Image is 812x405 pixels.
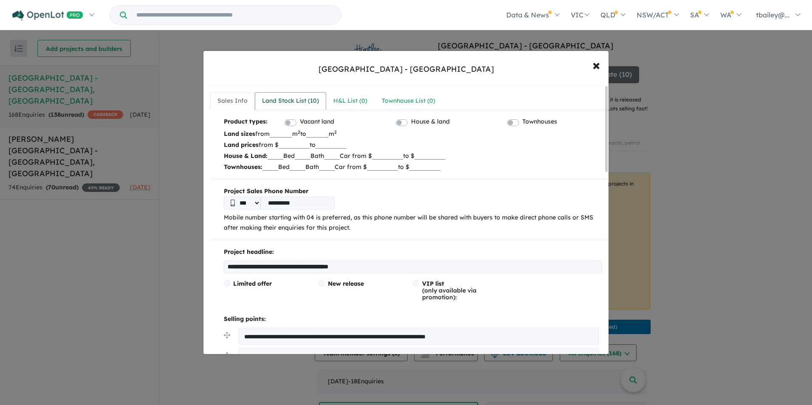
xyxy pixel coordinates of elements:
p: from $ to [224,139,602,150]
img: drag.svg [224,352,230,359]
sup: 2 [298,129,300,135]
b: House & Land: [224,152,268,160]
div: Townhouse List ( 0 ) [382,96,435,106]
p: Bed Bath Car from $ to $ [224,161,602,172]
div: H&L List ( 0 ) [333,96,367,106]
img: Openlot PRO Logo White [12,10,83,21]
span: VIP list [422,280,444,287]
label: Vacant land [300,117,334,127]
p: from m to m [224,128,602,139]
b: Townhouses: [224,163,262,171]
span: New release [328,280,364,287]
b: Product types: [224,117,268,128]
label: Townhouses [522,117,557,127]
input: Try estate name, suburb, builder or developer [129,6,339,24]
img: drag.svg [224,332,230,338]
span: Limited offer [233,280,272,287]
span: tbailey@... [756,11,789,19]
b: Project Sales Phone Number [224,186,602,197]
p: Mobile number starting with 04 is preferred, as this phone number will be shared with buyers to m... [224,213,602,233]
div: Land Stock List ( 10 ) [262,96,319,106]
div: Sales Info [217,96,248,106]
label: House & land [411,117,450,127]
p: Selling points: [224,314,602,324]
div: [GEOGRAPHIC_DATA] - [GEOGRAPHIC_DATA] [319,64,494,75]
b: Land sizes [224,130,255,138]
sup: 2 [334,129,337,135]
b: Land prices [224,141,259,149]
p: Project headline: [224,247,602,257]
p: Bed Bath Car from $ to $ [224,150,602,161]
span: (only available via promotion): [422,280,476,301]
img: Phone icon [231,200,235,206]
span: × [592,56,600,74]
